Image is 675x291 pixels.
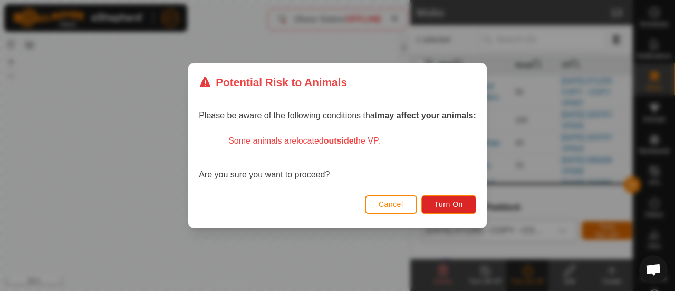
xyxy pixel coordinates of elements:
[421,195,476,214] button: Turn On
[211,135,476,147] div: Some animals are
[365,195,417,214] button: Cancel
[379,200,403,209] span: Cancel
[199,74,347,90] div: Potential Risk to Animals
[199,111,476,120] span: Please be aware of the following conditions that
[324,136,354,145] strong: outside
[199,135,476,181] div: Are you sure you want to proceed?
[296,136,380,145] span: located the VP.
[639,255,668,284] div: Open chat
[377,111,476,120] strong: may affect your animals:
[435,200,463,209] span: Turn On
